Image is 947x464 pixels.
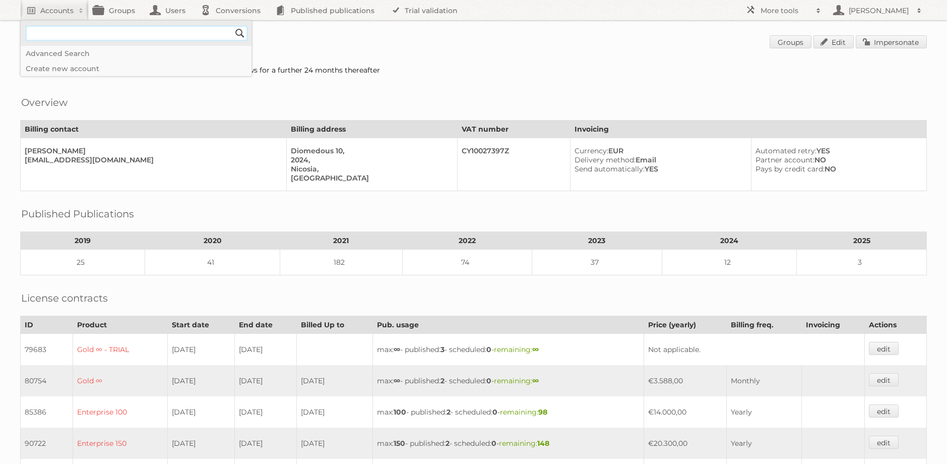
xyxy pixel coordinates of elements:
strong: 2 [447,408,451,417]
strong: 2 [440,376,445,385]
a: edit [869,373,899,386]
div: 2024, [291,155,449,164]
th: 2021 [280,232,402,250]
td: 85386 [21,396,73,428]
td: [DATE] [167,428,234,459]
span: remaining: [500,408,547,417]
td: [DATE] [297,428,373,459]
a: Impersonate [856,35,927,48]
td: [DATE] [234,334,296,366]
a: Edit [813,35,854,48]
td: [DATE] [234,428,296,459]
th: Invoicing [802,316,865,334]
th: VAT number [458,121,571,138]
td: Monthly [726,365,801,396]
a: Create new account [21,61,251,76]
th: Actions [864,316,926,334]
td: 25 [21,250,145,275]
td: €20.300,00 [644,428,726,459]
input: Search [232,26,247,41]
td: [DATE] [167,396,234,428]
td: max: - published: - scheduled: - [372,396,644,428]
td: 79683 [21,334,73,366]
a: edit [869,436,899,449]
h2: Overview [21,95,68,110]
a: Groups [770,35,811,48]
strong: 2 [446,439,450,448]
div: Diomedous 10, [291,146,449,155]
th: Start date [167,316,234,334]
td: Enterprise 150 [73,428,168,459]
span: remaining: [494,376,539,385]
a: edit [869,342,899,355]
strong: 98 [538,408,547,417]
td: Enterprise 100 [73,396,168,428]
td: Yearly [726,396,801,428]
div: Nicosia, [291,164,449,173]
td: 37 [532,250,662,275]
td: 74 [402,250,532,275]
strong: 0 [486,376,491,385]
td: 41 [145,250,280,275]
th: 2020 [145,232,280,250]
h1: Account 70853: CA PAPAELLINAS EMPORIKI [20,35,927,50]
h2: Published Publications [21,206,134,221]
td: [DATE] [234,365,296,396]
td: max: - published: - scheduled: - [372,428,644,459]
div: Email [575,155,743,164]
strong: ∞ [532,376,539,385]
td: 80754 [21,365,73,396]
td: [DATE] [167,334,234,366]
td: max: - published: - scheduled: - [372,365,644,396]
td: [DATE] [297,365,373,396]
span: remaining: [499,439,549,448]
th: Pub. usage [372,316,644,334]
td: 3 [797,250,927,275]
strong: ∞ [394,345,400,354]
th: 2019 [21,232,145,250]
td: Not applicable. [644,334,864,366]
th: Invoicing [570,121,926,138]
strong: 3 [440,345,445,354]
div: Contract 108912 is in force for 24 months and automatically renews for a further 24 months therea... [20,66,927,75]
div: [PERSON_NAME] [25,146,278,155]
div: [GEOGRAPHIC_DATA] [291,173,449,183]
td: [DATE] [167,365,234,396]
div: EUR [575,146,743,155]
td: 90722 [21,428,73,459]
h2: More tools [761,6,811,16]
span: remaining: [494,345,539,354]
div: YES [575,164,743,173]
td: CY10027397Z [458,138,571,191]
th: 2023 [532,232,662,250]
strong: 0 [486,345,491,354]
td: 182 [280,250,402,275]
td: max: - published: - scheduled: - [372,334,644,366]
span: Partner account: [755,155,814,164]
th: End date [234,316,296,334]
td: €14.000,00 [644,396,726,428]
th: 2025 [797,232,927,250]
strong: 148 [537,439,549,448]
div: [EMAIL_ADDRESS][DOMAIN_NAME] [25,155,278,164]
div: NO [755,155,918,164]
h2: Accounts [40,6,74,16]
th: Billing freq. [726,316,801,334]
span: Automated retry: [755,146,816,155]
td: [DATE] [297,396,373,428]
strong: 150 [394,439,405,448]
h2: [PERSON_NAME] [846,6,912,16]
td: 12 [662,250,797,275]
h2: License contracts [21,291,108,306]
th: Price (yearly) [644,316,726,334]
span: Send automatically: [575,164,645,173]
th: Billing address [287,121,458,138]
strong: ∞ [394,376,400,385]
span: Delivery method: [575,155,636,164]
strong: 0 [491,439,496,448]
span: Currency: [575,146,608,155]
span: Pays by credit card: [755,164,825,173]
td: Gold ∞ [73,365,168,396]
strong: 0 [492,408,497,417]
th: Billed Up to [297,316,373,334]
